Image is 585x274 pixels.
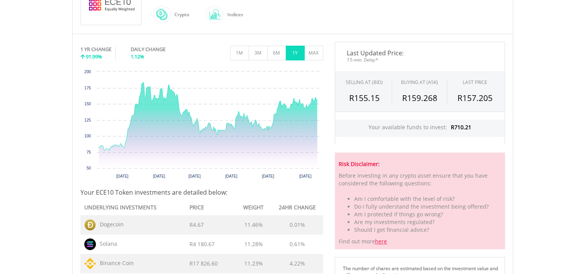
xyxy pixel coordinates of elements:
h5: Risk Disclaimer: [339,160,501,168]
li: Am I protected if things go wrong? [354,211,501,218]
button: 1M [230,46,249,60]
th: WEIGHT [235,201,272,215]
span: 15-min. Delay* [341,56,499,63]
text: 100 [84,134,91,138]
button: 6M [267,46,286,60]
li: Do I fully understand the investment being offered? [354,203,501,211]
span: Solana [96,240,117,247]
th: 24HR CHANGE [272,201,323,215]
td: 4.22% [272,254,323,273]
span: R4 180.67 [189,240,215,248]
li: Are my investments regulated? [354,218,501,226]
div: Chart. Highcharts interactive chart. [80,68,323,184]
div: DAILY CHANGE [131,46,191,53]
span: 91.99% [86,53,102,60]
text: [DATE] [188,174,201,178]
text: 200 [84,70,91,74]
li: Should I get financial advice? [354,226,501,234]
span: R157.205 [457,92,493,103]
h4: Your ECE10 Token investments are detailed below: [80,188,323,197]
td: 11.46% [235,215,272,235]
div: 1 YR CHANGE [80,46,111,53]
span: Dogecoin [96,221,124,228]
span: Last Updated Price: [341,50,499,56]
span: 1.12% [131,53,144,60]
button: 3M [249,46,268,60]
div: Before investing in any crypto asset ensure that you have considered the following questions: [339,172,501,187]
td: 11.28% [235,235,272,254]
span: R155.15 [349,92,380,103]
div: Find out more [335,152,505,249]
img: TOKEN.SOL.png [84,238,96,250]
div: Your available funds to invest: [335,120,505,137]
span: R710.21 [451,123,471,131]
span: Binance Coin [96,259,134,267]
a: here [375,238,387,245]
text: [DATE] [116,174,128,178]
button: MAX [304,46,323,60]
th: UNDERLYING INVESTMENTS [80,201,186,215]
svg: Interactive chart [80,68,323,184]
text: 175 [84,86,91,90]
span: R159.268 [402,92,437,103]
text: [DATE] [299,174,311,178]
text: [DATE] [225,174,237,178]
text: [DATE] [153,174,165,178]
img: TOKEN.DOGE.png [84,219,96,231]
text: 75 [86,150,91,154]
text: 125 [84,118,91,122]
text: 50 [86,166,91,170]
text: 150 [84,102,91,106]
th: PRICE [186,201,235,215]
span: BUYING AT (ASK) [401,79,438,86]
div: Crypto [171,5,189,24]
li: Am I comfortable with the level of risk? [354,195,501,203]
div: Indices [223,5,243,24]
div: SELLING AT (BID) [346,79,383,86]
td: 11.23% [235,254,272,273]
span: R17 826.60 [189,260,218,267]
td: 0.01% [272,215,323,235]
span: R4.67 [189,221,204,228]
td: 0.61% [272,235,323,254]
button: 1Y [286,46,305,60]
div: LAST PRICE [463,79,487,86]
img: TOKEN.BNB.png [84,258,96,269]
text: [DATE] [262,174,274,178]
